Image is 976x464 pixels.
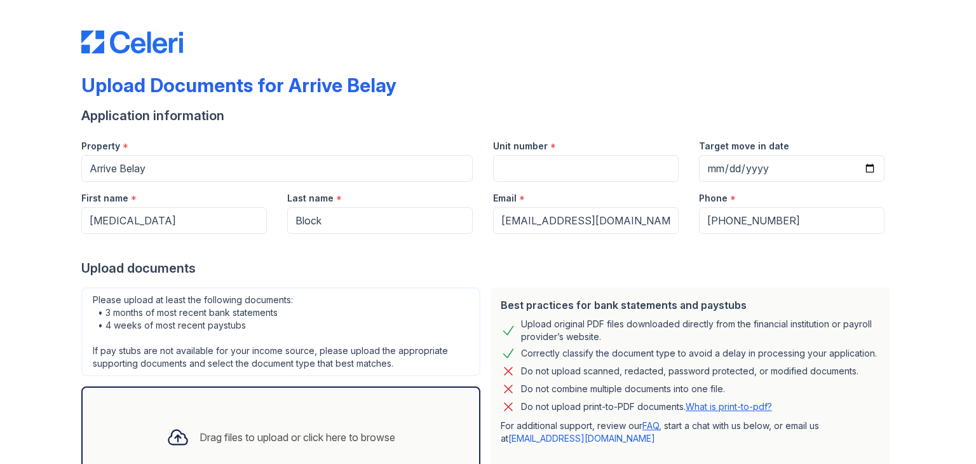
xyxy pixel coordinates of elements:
[521,318,879,343] div: Upload original PDF files downloaded directly from the financial institution or payroll provider’...
[81,107,895,125] div: Application information
[686,401,772,412] a: What is print-to-pdf?
[501,297,879,313] div: Best practices for bank statements and paystubs
[287,192,334,205] label: Last name
[642,420,659,431] a: FAQ
[699,192,728,205] label: Phone
[493,192,517,205] label: Email
[493,140,548,153] label: Unit number
[81,287,480,376] div: Please upload at least the following documents: • 3 months of most recent bank statements • 4 wee...
[521,400,772,413] p: Do not upload print-to-PDF documents.
[521,364,858,379] div: Do not upload scanned, redacted, password protected, or modified documents.
[521,346,877,361] div: Correctly classify the document type to avoid a delay in processing your application.
[81,31,183,53] img: CE_Logo_Blue-a8612792a0a2168367f1c8372b55b34899dd931a85d93a1a3d3e32e68fde9ad4.png
[81,74,396,97] div: Upload Documents for Arrive Belay
[508,433,655,444] a: [EMAIL_ADDRESS][DOMAIN_NAME]
[699,140,789,153] label: Target move in date
[81,192,128,205] label: First name
[501,420,879,445] p: For additional support, review our , start a chat with us below, or email us at
[81,140,120,153] label: Property
[200,430,395,445] div: Drag files to upload or click here to browse
[81,259,895,277] div: Upload documents
[521,381,725,397] div: Do not combine multiple documents into one file.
